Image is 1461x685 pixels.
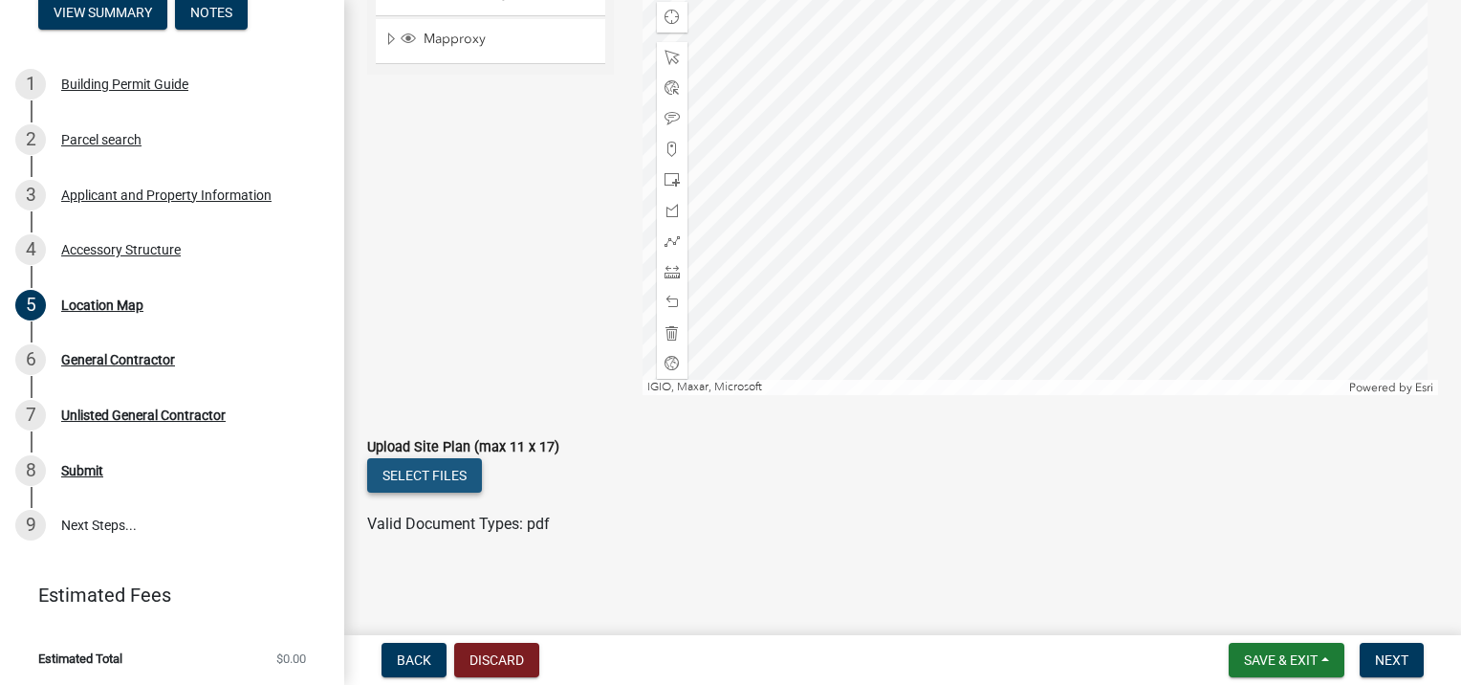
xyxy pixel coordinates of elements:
button: Discard [454,643,539,677]
div: General Contractor [61,353,175,366]
div: Applicant and Property Information [61,188,272,202]
div: Mapproxy [398,31,599,50]
a: Estimated Fees [15,576,314,614]
span: Mapproxy [419,31,599,48]
span: Save & Exit [1244,652,1318,668]
div: 8 [15,455,46,486]
div: Find my location [657,2,687,33]
div: 4 [15,234,46,265]
div: Accessory Structure [61,243,181,256]
div: 2 [15,124,46,155]
li: Mapproxy [376,19,605,63]
button: Back [382,643,447,677]
div: 7 [15,400,46,431]
div: 6 [15,344,46,375]
wm-modal-confirm: Notes [175,6,248,21]
div: Building Permit Guide [61,77,188,91]
span: Back [397,652,431,668]
div: Powered by [1344,380,1438,395]
div: Unlisted General Contractor [61,409,226,422]
span: Estimated Total [38,652,122,665]
div: 9 [15,510,46,541]
span: Valid Document Types: pdf [367,515,550,533]
wm-modal-confirm: Summary [38,6,167,21]
div: 1 [15,69,46,99]
span: Next [1375,652,1408,668]
div: Parcel search [61,133,142,146]
span: Expand [383,31,398,51]
div: 5 [15,290,46,320]
div: IGIO, Maxar, Microsoft [643,380,1345,395]
span: $0.00 [276,652,306,665]
div: 3 [15,180,46,210]
div: Submit [61,464,103,477]
a: Esri [1415,381,1433,394]
div: Location Map [61,298,143,312]
button: Save & Exit [1229,643,1344,677]
button: Select files [367,458,482,493]
button: Next [1360,643,1424,677]
label: Upload Site Plan (max 11 x 17) [367,441,559,454]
